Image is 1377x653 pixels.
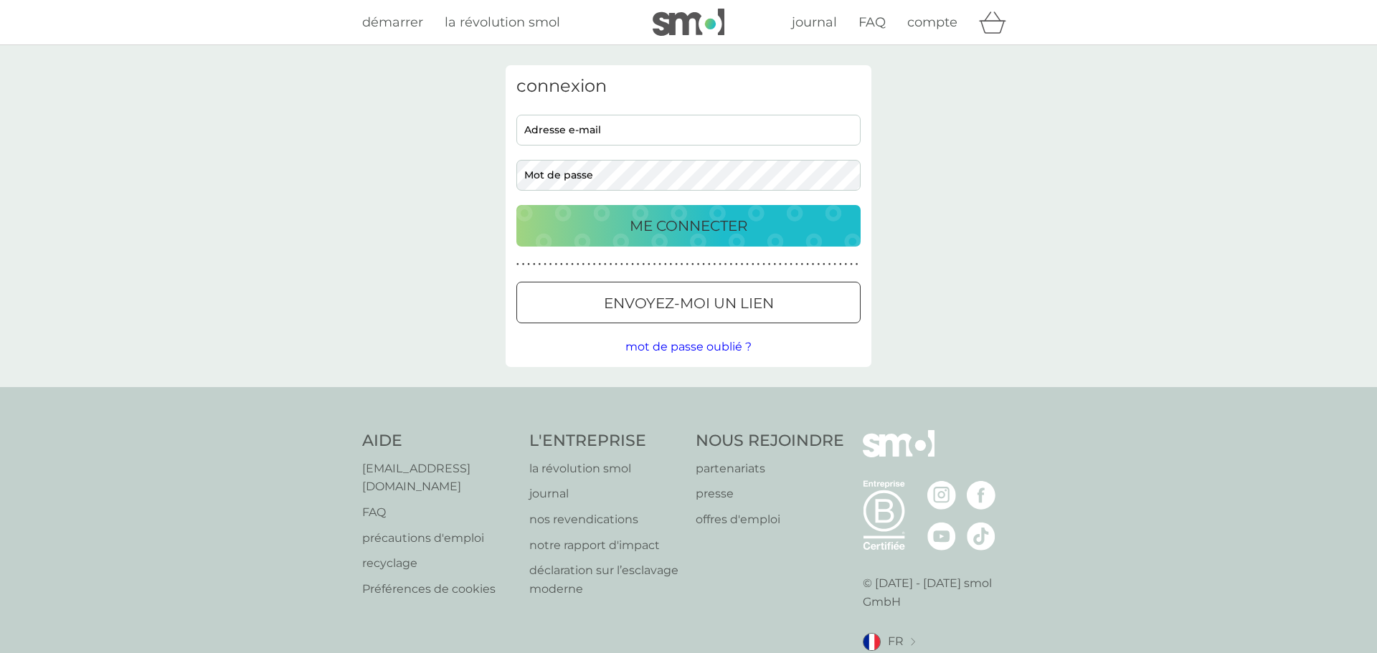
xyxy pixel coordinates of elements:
[812,261,815,268] p: ●
[516,76,861,97] h3: connexion
[686,261,688,268] p: ●
[792,14,837,30] span: journal
[604,292,774,315] p: envoyez-moi un lien
[681,261,683,268] p: ●
[927,481,956,510] img: visitez la page Instagram de smol
[604,261,607,268] p: ●
[792,12,837,33] a: journal
[773,261,776,268] p: ●
[863,574,1016,611] p: © [DATE] - [DATE] smol GmbH
[828,261,831,268] p: ●
[664,261,667,268] p: ●
[529,485,682,503] p: journal
[927,522,956,550] img: visitez la page Youtube de smol
[696,510,844,529] a: offres d'emploi
[752,261,754,268] p: ●
[362,12,423,33] a: démarrer
[795,261,798,268] p: ●
[785,261,787,268] p: ●
[522,261,525,268] p: ●
[593,261,596,268] p: ●
[746,261,749,268] p: ●
[582,261,585,268] p: ●
[445,14,560,30] span: la révolution smol
[653,261,656,268] p: ●
[648,261,650,268] p: ●
[979,8,1015,37] div: panier
[675,261,678,268] p: ●
[533,261,536,268] p: ●
[560,261,563,268] p: ●
[529,510,682,529] a: nos revendications
[362,503,515,522] a: FAQ
[833,261,836,268] p: ●
[741,261,744,268] p: ●
[850,261,853,268] p: ●
[658,261,661,268] p: ●
[529,561,682,598] a: déclaration sur l’esclavage moderne
[696,459,844,478] a: partenariats
[888,632,904,651] span: FR
[697,261,700,268] p: ●
[762,261,765,268] p: ●
[549,261,552,268] p: ●
[907,12,957,33] a: compte
[566,261,569,268] p: ●
[620,261,623,268] p: ●
[625,340,752,353] span: mot de passe oublié ?
[691,261,694,268] p: ●
[625,338,752,356] button: mot de passe oublié ?
[362,14,423,30] span: démarrer
[757,261,760,268] p: ●
[729,261,732,268] p: ●
[696,485,844,503] p: presse
[539,261,541,268] p: ●
[362,554,515,573] a: recyclage
[362,580,515,599] a: Préférences de cookies
[516,282,861,323] button: envoyez-moi un lien
[445,12,560,33] a: la révolution smol
[714,261,716,268] p: ●
[362,430,515,452] h4: AIDE
[858,14,886,30] span: FAQ
[967,481,995,510] img: visitez la page Facebook de smol
[719,261,721,268] p: ●
[529,430,682,452] h4: L'ENTREPRISE
[724,261,727,268] p: ●
[577,261,579,268] p: ●
[610,261,612,268] p: ●
[544,261,546,268] p: ●
[823,261,825,268] p: ●
[967,522,995,550] img: visitez la page TikTok de smol
[801,261,804,268] p: ●
[839,261,842,268] p: ●
[735,261,738,268] p: ●
[362,459,515,496] a: [EMAIL_ADDRESS][DOMAIN_NAME]
[653,9,724,36] img: smol
[529,536,682,555] a: notre rapport d'impact
[696,430,844,452] h4: NOUS REJOINDRE
[670,261,673,268] p: ●
[817,261,820,268] p: ●
[529,459,682,478] a: la révolution smol
[907,14,957,30] span: compte
[768,261,771,268] p: ●
[858,12,886,33] a: FAQ
[626,261,629,268] p: ●
[863,633,881,651] img: FR drapeau
[598,261,601,268] p: ●
[911,638,915,646] img: changer de pays
[362,529,515,548] a: précautions d'emploi
[702,261,705,268] p: ●
[615,261,617,268] p: ●
[527,261,530,268] p: ●
[630,214,747,237] p: ME CONNECTER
